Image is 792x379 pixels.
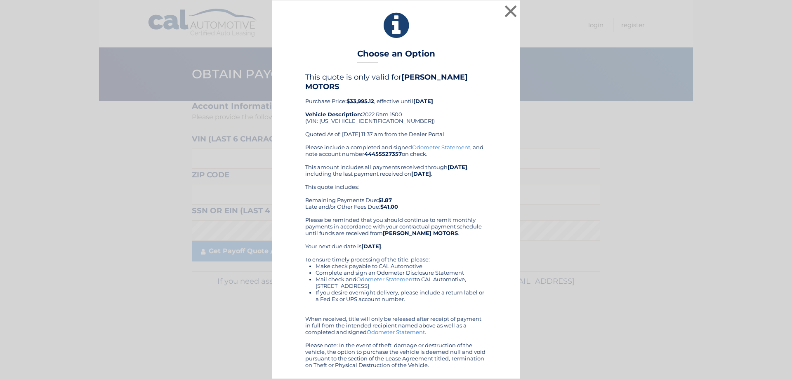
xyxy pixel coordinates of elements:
h3: Choose an Option [357,49,435,63]
div: This quote includes: Remaining Payments Due: Late and/or Other Fees Due: [305,184,487,210]
b: [PERSON_NAME] MOTORS [305,73,468,91]
a: Odometer Statement [412,144,470,151]
li: If you desire overnight delivery, please include a return label or a Fed Ex or UPS account number. [316,289,487,302]
b: [DATE] [413,98,433,104]
b: $41.00 [380,203,398,210]
b: $1.87 [378,197,392,203]
b: [DATE] [448,164,467,170]
button: × [502,3,519,19]
div: Please include a completed and signed , and note account number on check. This amount includes al... [305,144,487,368]
b: [DATE] [361,243,381,250]
li: Mail check and to CAL Automotive, [STREET_ADDRESS] [316,276,487,289]
b: 44455527357 [364,151,402,157]
b: $33,995.12 [346,98,374,104]
b: [DATE] [411,170,431,177]
div: Purchase Price: , effective until 2022 Ram 1500 (VIN: [US_VEHICLE_IDENTIFICATION_NUMBER]) Quoted ... [305,73,487,144]
li: Make check payable to CAL Automotive [316,263,487,269]
h4: This quote is only valid for [305,73,487,91]
a: Odometer Statement [367,329,425,335]
b: [PERSON_NAME] MOTORS [383,230,458,236]
strong: Vehicle Description: [305,111,362,118]
li: Complete and sign an Odometer Disclosure Statement [316,269,487,276]
a: Odometer Statement [356,276,415,282]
